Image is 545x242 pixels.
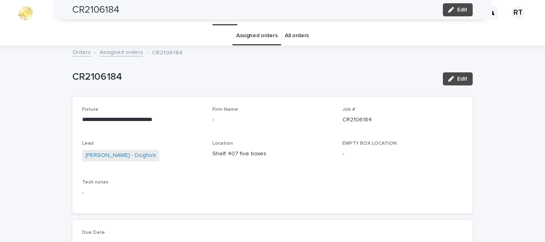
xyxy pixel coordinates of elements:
[342,150,463,158] p: -
[82,189,463,197] p: -
[82,141,94,146] span: Lead
[285,26,309,45] a: All orders
[457,76,467,82] span: Edit
[82,230,105,235] span: Due Date
[511,7,525,20] div: RT
[152,47,183,56] p: CR2106184
[82,107,98,112] span: Fixture
[212,107,238,112] span: Firm Name
[100,47,143,56] a: Assigned orders
[443,72,473,85] button: Edit
[16,5,34,21] img: 0ffKfDbyRa2Iv8hnaAqg
[342,116,463,124] p: CR2106184
[342,107,355,112] span: Job #
[72,47,91,56] a: Orders
[212,150,333,158] p: Shelf 407 five boxes
[342,141,397,146] span: EMPTY BOX LOCATION
[72,71,436,83] p: CR2106184
[82,180,109,185] span: Tech notes
[85,151,156,160] a: [PERSON_NAME] - Dogfork
[236,26,277,45] a: Assigned orders
[212,141,233,146] span: Location
[212,116,333,124] p: -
